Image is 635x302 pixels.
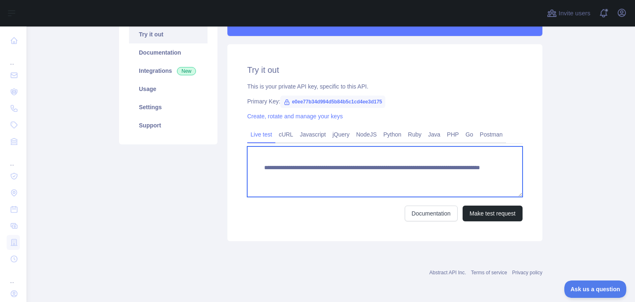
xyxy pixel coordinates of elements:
a: PHP [444,128,462,141]
h2: Try it out [247,64,523,76]
a: NodeJS [353,128,380,141]
span: e0ee77b34d994d5b84b5c1cd4ee3d175 [280,96,385,108]
a: Settings [129,98,208,116]
iframe: Toggle Customer Support [564,280,627,298]
a: Support [129,116,208,134]
a: Privacy policy [512,270,542,276]
button: Invite users [545,7,592,20]
a: Usage [129,80,208,98]
span: Invite users [559,9,590,18]
a: jQuery [329,128,353,141]
div: This is your private API key, specific to this API. [247,82,523,91]
a: cURL [275,128,296,141]
a: Postman [477,128,506,141]
a: Abstract API Inc. [430,270,466,276]
span: New [177,67,196,75]
button: Make test request [463,206,523,221]
div: ... [7,50,20,66]
a: Live test [247,128,275,141]
a: Ruby [405,128,425,141]
a: Terms of service [471,270,507,276]
a: Documentation [129,43,208,62]
a: Documentation [405,206,458,221]
a: Java [425,128,444,141]
div: ... [7,151,20,167]
a: Javascript [296,128,329,141]
a: Go [462,128,477,141]
div: Primary Key: [247,97,523,105]
a: Create, rotate and manage your keys [247,113,343,120]
a: Integrations New [129,62,208,80]
a: Python [380,128,405,141]
div: ... [7,268,20,285]
a: Try it out [129,25,208,43]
